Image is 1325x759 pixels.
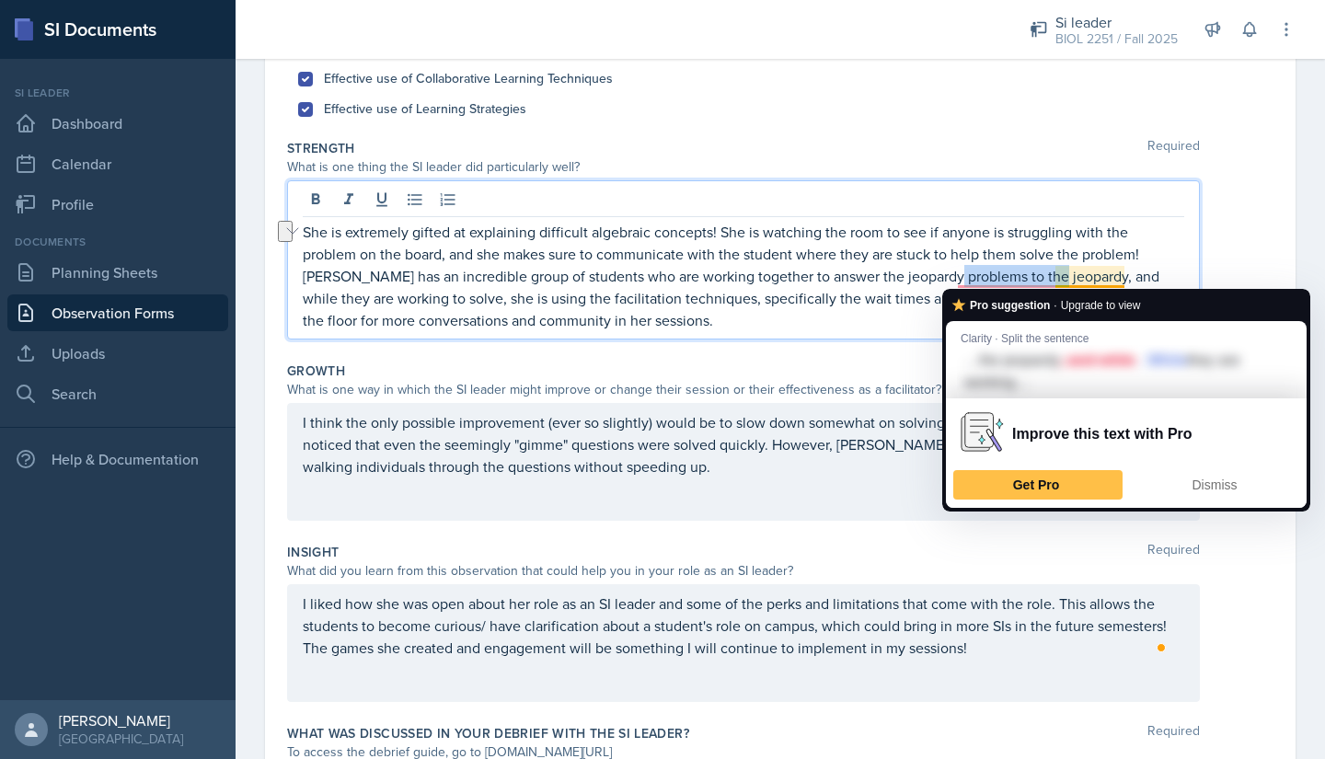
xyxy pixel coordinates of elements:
[1147,543,1200,561] span: Required
[303,221,1184,331] p: She is extremely gifted at explaining difficult algebraic concepts! She is watching the room to s...
[7,234,228,250] div: Documents
[287,139,355,157] label: Strength
[7,145,228,182] a: Calendar
[303,592,1184,659] div: To enrich screen reader interactions, please activate Accessibility in Grammarly extension settings
[1147,139,1200,157] span: Required
[1147,724,1200,742] span: Required
[287,561,1200,581] div: What did you learn from this observation that could help you in your role as an SI leader?
[303,592,1184,659] p: I liked how she was open about her role as an SI leader and some of the perks and limitations tha...
[324,69,613,88] label: Effective use of Collaborative Learning Techniques
[7,254,228,291] a: Planning Sheets
[7,186,228,223] a: Profile
[7,335,228,372] a: Uploads
[7,441,228,477] div: Help & Documentation
[287,543,339,561] label: Insight
[287,157,1200,177] div: What is one thing the SI leader did particularly well?
[1055,11,1178,33] div: Si leader
[59,730,183,748] div: [GEOGRAPHIC_DATA]
[7,375,228,412] a: Search
[7,294,228,331] a: Observation Forms
[303,221,1184,331] div: To enrich screen reader interactions, please activate Accessibility in Grammarly extension settings
[303,411,1184,477] p: I think the only possible improvement (ever so slightly) would be to slow down somewhat on solvin...
[303,411,1184,477] div: To enrich screen reader interactions, please activate Accessibility in Grammarly extension settings
[287,380,1200,399] div: What is one way in which the SI leader might improve or change their session or their effectivene...
[7,105,228,142] a: Dashboard
[59,711,183,730] div: [PERSON_NAME]
[324,99,526,119] label: Effective use of Learning Strategies
[7,85,228,101] div: Si leader
[287,724,689,742] label: What was discussed in your debrief with the SI Leader?
[1055,29,1178,49] div: BIOL 2251 / Fall 2025
[287,362,345,380] label: Growth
